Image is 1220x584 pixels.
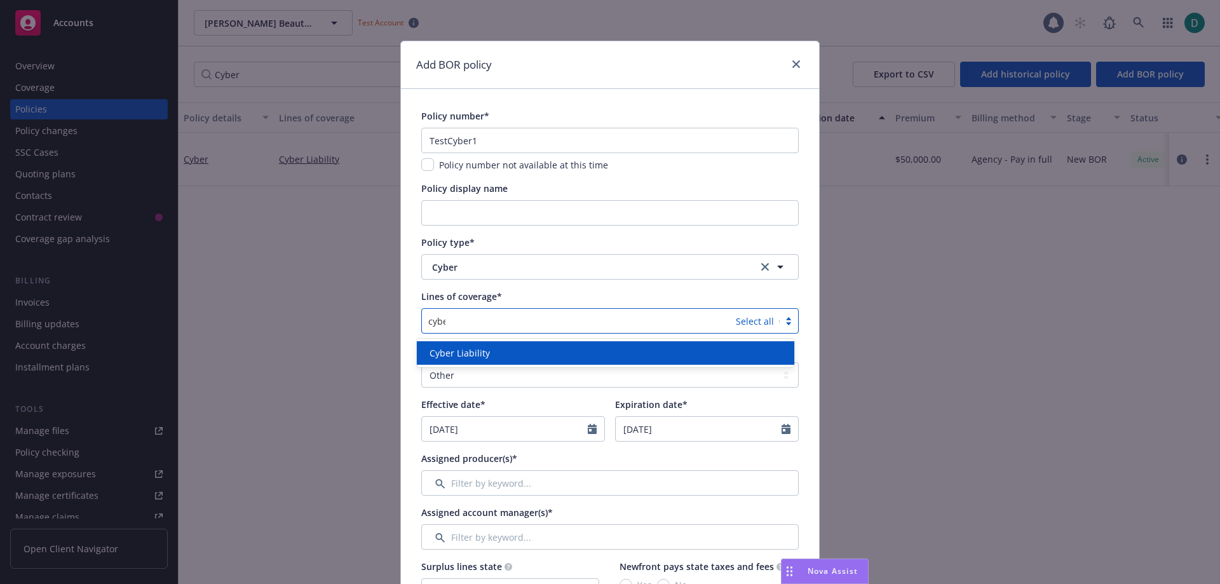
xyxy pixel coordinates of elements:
span: Effective date* [421,398,485,411]
button: Nova Assist [781,559,869,584]
span: Policy type* [421,236,475,248]
span: Cyber [432,261,738,274]
a: clear selection [757,259,773,275]
h1: Add BOR policy [416,57,492,73]
span: Assigned account manager(s)* [421,506,553,519]
span: Policy number* [421,110,489,122]
span: Policy display name [421,182,508,194]
span: Policy number not available at this time [439,159,608,171]
span: Expiration date* [615,398,688,411]
input: MM/DD/YYYY [616,417,782,441]
input: Filter by keyword... [421,524,799,550]
span: Surplus lines state [421,560,502,573]
span: Assigned producer(s)* [421,452,517,465]
a: close [789,57,804,72]
div: Drag to move [782,559,797,583]
span: Lines of coverage* [421,290,502,302]
svg: Calendar [588,424,597,434]
span: Cyber Liability [430,346,490,360]
span: Nova Assist [808,566,858,576]
button: Cyberclear selection [421,254,799,280]
input: MM/DD/YYYY [422,417,588,441]
span: Newfront pays state taxes and fees [620,560,774,573]
input: Filter by keyword... [421,470,799,496]
svg: Calendar [782,424,790,434]
a: Select all [736,315,774,327]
